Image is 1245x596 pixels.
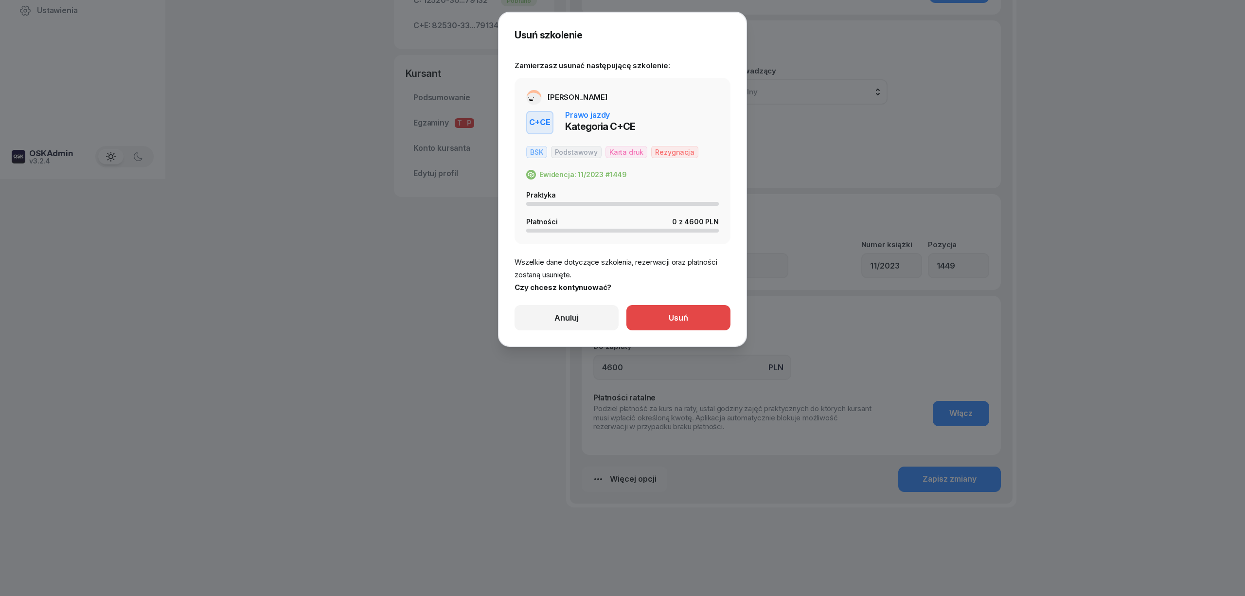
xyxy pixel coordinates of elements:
[551,146,602,158] span: Podstawowy
[515,305,619,330] button: Anuluj
[526,217,564,226] div: Płatności
[526,111,553,134] button: C+CE
[651,146,698,158] span: Rezygnacja
[539,170,627,179] div: Ewidencja: 11/2023 #1449
[515,256,730,281] div: Wszelkie dane dotyczące szkolenia, rezerwacji oraz płatności zostaną usunięte.
[515,48,730,72] div: Zamierzasz usunać następującę szkolenie:
[554,312,579,325] div: Anuluj
[565,111,610,119] div: Prawo jazdy
[515,28,730,42] h2: Usuń szkolenie
[565,119,635,134] div: Kategoria C+CE
[525,114,554,131] div: C+CE
[515,281,730,294] div: Czy chcesz kontynuować?
[548,93,607,101] div: [PERSON_NAME]
[626,305,730,330] button: Usuń
[672,217,719,226] div: 0 z 4600 PLN
[669,312,688,325] div: Usuń
[526,191,556,199] span: Praktyka
[605,146,647,158] span: Karta druk
[526,146,547,158] span: BSK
